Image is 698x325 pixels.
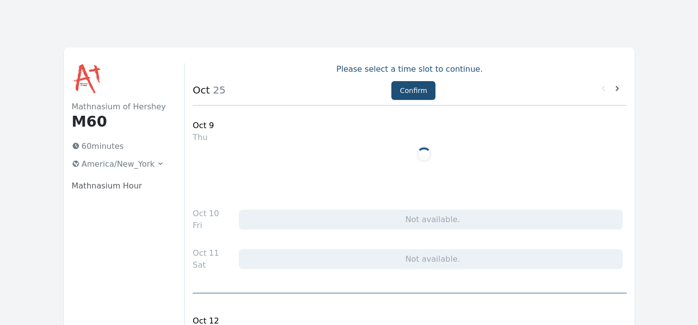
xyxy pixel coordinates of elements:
div: Oct 10 [193,208,219,220]
button: Confirm [391,81,435,100]
div: Not available. [239,249,622,269]
p: Please select a time slot to continue. [193,63,626,75]
div: Oct 11 [193,247,219,259]
img: Mathnasium of Hershey [72,63,104,95]
div: Sat [193,259,219,271]
div: Fri [193,220,219,232]
h1: M60 [72,113,169,131]
p: 60 minutes [68,139,169,154]
div: Thu [193,132,214,143]
span: 25 [210,84,226,96]
p: Mathnasium Hour [72,180,169,192]
button: America/New_York [68,156,169,172]
h2: Mathnasium of Hershey [72,101,169,113]
strong: Oct [193,84,210,96]
div: Oct 9 [193,120,214,132]
div: Not available. [239,210,622,230]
